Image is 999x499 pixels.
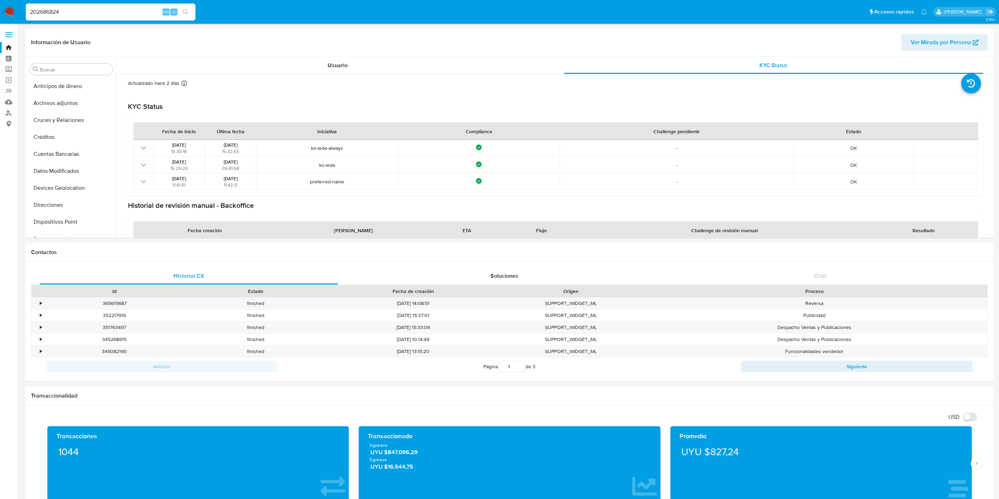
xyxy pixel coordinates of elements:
[944,8,984,15] p: gregorio.negri@mercadolibre.com
[27,146,116,163] button: Cuentas Bancarias
[986,8,994,16] a: Salir
[500,310,642,321] div: SUPPORT_WIDGET_ML
[33,66,39,72] button: Buscar
[901,34,988,51] button: Ver Mirada por Persona
[490,272,518,280] span: Soluciones
[128,80,180,87] p: Actualizado hace 2 días
[44,334,185,345] div: 345268915
[44,298,185,309] div: 365615687
[331,288,495,295] div: Fecha de creación
[190,288,322,295] div: Estado
[27,180,116,196] button: Devices Geolocation
[26,7,195,17] input: Buscar usuario o caso...
[326,334,500,345] div: [DATE] 10:14:49
[505,288,637,295] div: Origen
[185,346,327,357] div: finished
[178,7,193,17] button: search-icon
[326,346,500,357] div: [DATE] 13:15:20
[921,9,927,15] a: Notificaciones
[641,322,987,333] div: Despacho Ventas y Publicaciones
[44,310,185,321] div: 352217919
[483,361,535,372] span: Página de
[185,298,327,309] div: finished
[500,322,642,333] div: SUPPORT_WIDGET_ML
[27,213,116,230] button: Dispositivos Point
[533,363,535,370] span: 3
[40,312,42,319] div: •
[27,112,116,129] button: Cruces y Relaciones
[185,322,327,333] div: finished
[44,346,185,357] div: 345082190
[641,346,987,357] div: Funcionalidades vendedor
[174,272,204,280] span: Historial CX
[500,298,642,309] div: SUPPORT_WIDGET_ML
[500,346,642,357] div: SUPPORT_WIDGET_ML
[814,272,826,280] span: Chat
[641,298,987,309] div: Reversa
[185,310,327,321] div: finished
[49,288,180,295] div: Id
[31,249,988,256] h1: Contactos
[31,392,988,399] h1: Transaccionalidad
[500,334,642,345] div: SUPPORT_WIDGET_ML
[27,78,116,95] button: Anticipos de dinero
[40,348,42,355] div: •
[911,34,971,51] span: Ver Mirada por Persona
[46,361,278,372] button: Anterior
[40,336,42,343] div: •
[641,334,987,345] div: Despacho Ventas y Publicaciones
[326,298,500,309] div: [DATE] 14:08:51
[326,322,500,333] div: [DATE] 15:33:06
[163,8,169,15] span: Alt
[741,361,973,372] button: Siguiente
[173,8,175,15] span: s
[31,39,90,46] h1: Información de Usuario
[759,61,788,69] span: KYC Status
[185,334,327,345] div: finished
[328,61,348,69] span: Usuario
[40,324,42,331] div: •
[27,196,116,213] button: Direcciones
[27,163,116,180] button: Datos Modificados
[326,310,500,321] div: [DATE] 15:37:01
[641,310,987,321] div: Publicidad
[40,300,42,307] div: •
[646,288,982,295] div: Proceso
[27,95,116,112] button: Archivos adjuntos
[27,129,116,146] button: Créditos
[27,230,116,247] button: Documentación
[40,66,110,73] input: Buscar
[874,8,914,16] span: Accesos rápidos
[44,322,185,333] div: 351763497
